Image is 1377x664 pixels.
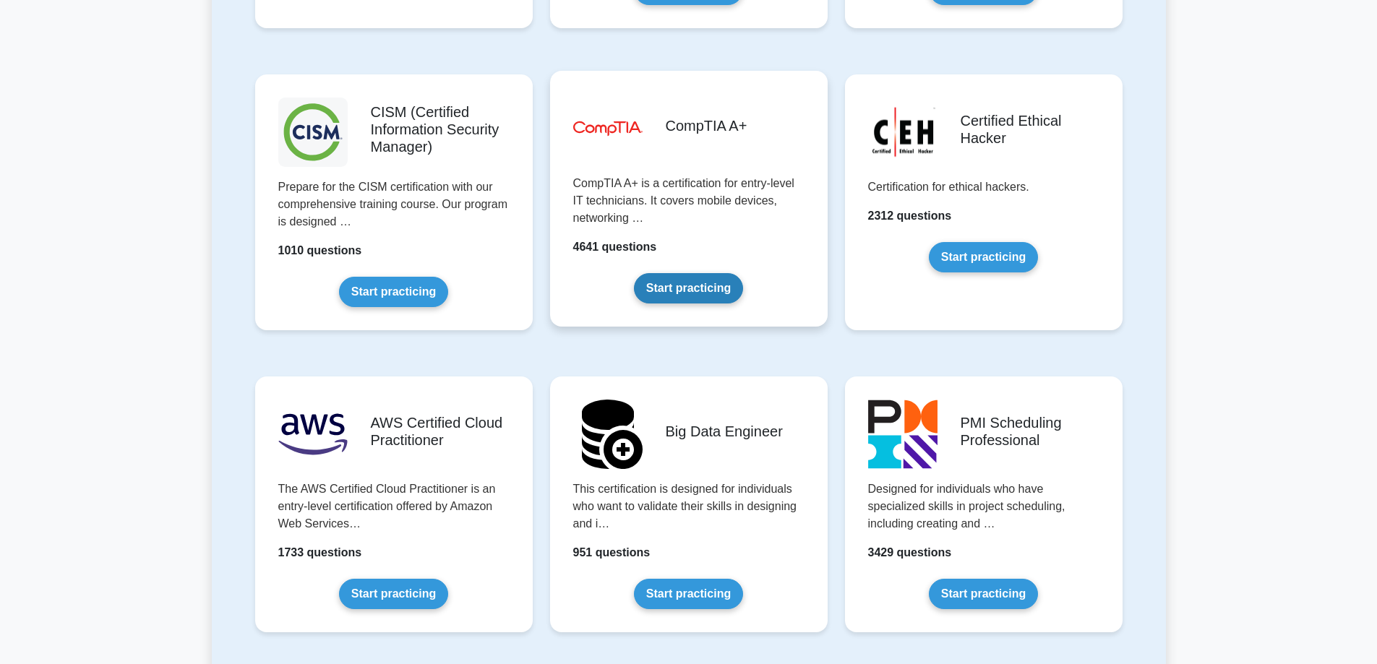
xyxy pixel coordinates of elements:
[339,277,448,307] a: Start practicing
[929,242,1038,272] a: Start practicing
[339,579,448,609] a: Start practicing
[929,579,1038,609] a: Start practicing
[634,273,743,303] a: Start practicing
[634,579,743,609] a: Start practicing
